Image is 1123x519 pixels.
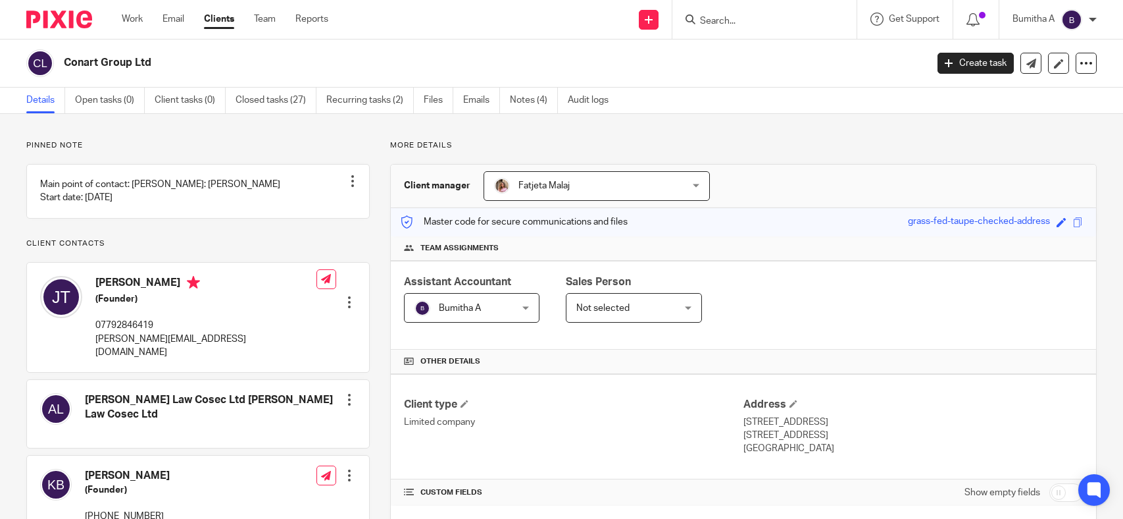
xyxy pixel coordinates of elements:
h2: Conart Group Ltd [64,56,747,70]
span: Not selected [576,304,630,313]
p: Master code for secure communications and files [401,215,628,229]
img: svg%3E [1061,9,1082,30]
span: Bumitha A [439,304,481,313]
img: svg%3E [414,300,430,316]
a: Audit logs [568,88,618,113]
p: [STREET_ADDRESS] [743,416,1083,429]
h4: Address [743,398,1083,412]
input: Search [699,16,817,28]
a: Open tasks (0) [75,88,145,113]
h4: [PERSON_NAME] [95,276,316,292]
a: Create task [937,53,1014,74]
img: MicrosoftTeams-image%20(5).png [494,178,510,194]
a: Recurring tasks (2) [326,88,414,113]
p: Limited company [404,416,743,429]
img: svg%3E [26,49,54,77]
div: grass-fed-taupe-checked-address [908,215,1050,230]
p: Pinned note [26,140,370,151]
label: Show empty fields [964,486,1040,499]
h4: Client type [404,398,743,412]
a: Files [424,88,453,113]
p: [GEOGRAPHIC_DATA] [743,442,1083,455]
p: [PERSON_NAME][EMAIL_ADDRESS][DOMAIN_NAME] [95,333,316,360]
i: Primary [187,276,200,289]
h5: (Founder) [85,483,307,497]
span: Get Support [889,14,939,24]
h4: [PERSON_NAME] Law Cosec Ltd [PERSON_NAME] Law Cosec Ltd [85,393,343,422]
a: Clients [204,13,234,26]
span: Fatjeta Malaj [518,181,570,190]
h4: [PERSON_NAME] [85,469,307,483]
p: Client contacts [26,238,370,249]
a: Emails [463,88,500,113]
p: More details [390,140,1097,151]
span: Other details [420,356,480,367]
p: Bumitha A [1012,13,1055,26]
p: 07792846419 [95,319,316,332]
a: Email [162,13,184,26]
img: svg%3E [40,393,72,425]
img: svg%3E [40,276,82,318]
a: Notes (4) [510,88,558,113]
img: Pixie [26,11,92,28]
a: Closed tasks (27) [236,88,316,113]
h3: Client manager [404,179,470,192]
p: [STREET_ADDRESS] [743,429,1083,442]
a: Work [122,13,143,26]
span: Team assignments [420,243,499,254]
span: Assistant Accountant [404,277,511,287]
a: Client tasks (0) [155,88,226,113]
a: Team [254,13,276,26]
a: Reports [295,13,328,26]
img: svg%3E [40,469,72,501]
a: Details [26,88,65,113]
h4: CUSTOM FIELDS [404,487,743,498]
h5: (Founder) [95,292,316,306]
span: Sales Person [566,277,631,287]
